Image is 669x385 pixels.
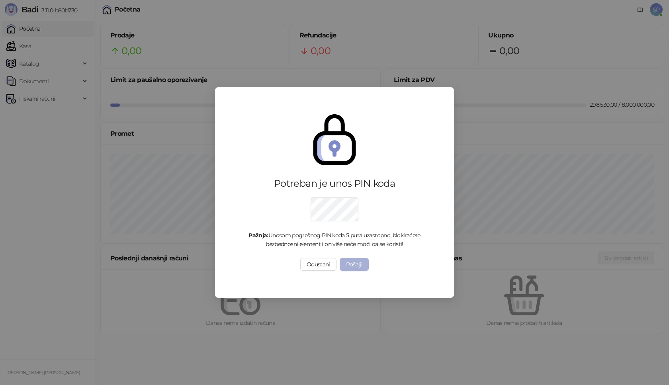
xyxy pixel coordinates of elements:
[309,114,360,165] img: secure.svg
[340,258,369,271] button: Pošalji
[237,231,432,248] div: Unosom pogrešnog PIN koda 5 puta uzastopno, blokiraćete bezbednosni element i on više neće moći d...
[248,232,268,239] strong: Pažnja:
[237,177,432,190] div: Potreban je unos PIN koda
[300,258,336,271] button: Odustani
